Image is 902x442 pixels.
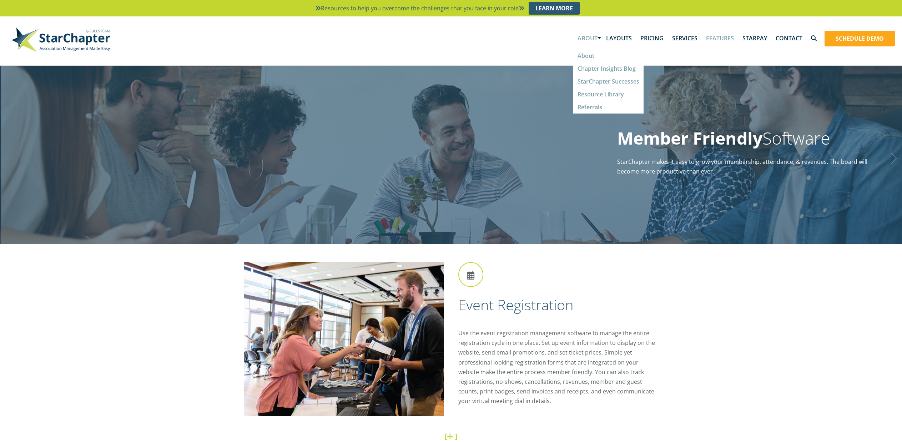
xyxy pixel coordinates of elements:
strong: Member Friendly [617,126,762,150]
a: About [573,49,644,62]
a: Layouts [602,27,636,49]
p: Use the event registration management software to manage the entire registration cycle in one pla... [458,328,658,406]
a: StarPay [738,27,771,49]
a: Referrals [573,101,644,114]
h1: Software [617,128,886,149]
li: Resources to help you overcome the challenges that you face in your role [312,2,583,15]
p: StarChapter makes it easy to grow your membership, attendance, & revenues. The board will become ... [617,157,886,176]
h2: Event Registration [458,296,658,314]
a: Chapter Insights Blog [573,62,644,75]
a: Pricing [636,27,668,49]
strong: [ [445,431,447,441]
a: About [573,27,602,49]
a: Next [891,148,902,166]
strong: ] [455,431,457,441]
a: Services [668,27,702,49]
img: Event Registration [244,262,444,416]
img: StarChapter-with-Tagline-Main-500.jpg [7,24,114,56]
a: Learn More [529,2,580,15]
a: Resource Library [573,88,644,101]
a: StarChapter Successes [573,75,644,88]
a: Schedule Demo [825,31,895,46]
a: Features [702,27,738,49]
a: Contact [771,27,807,49]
